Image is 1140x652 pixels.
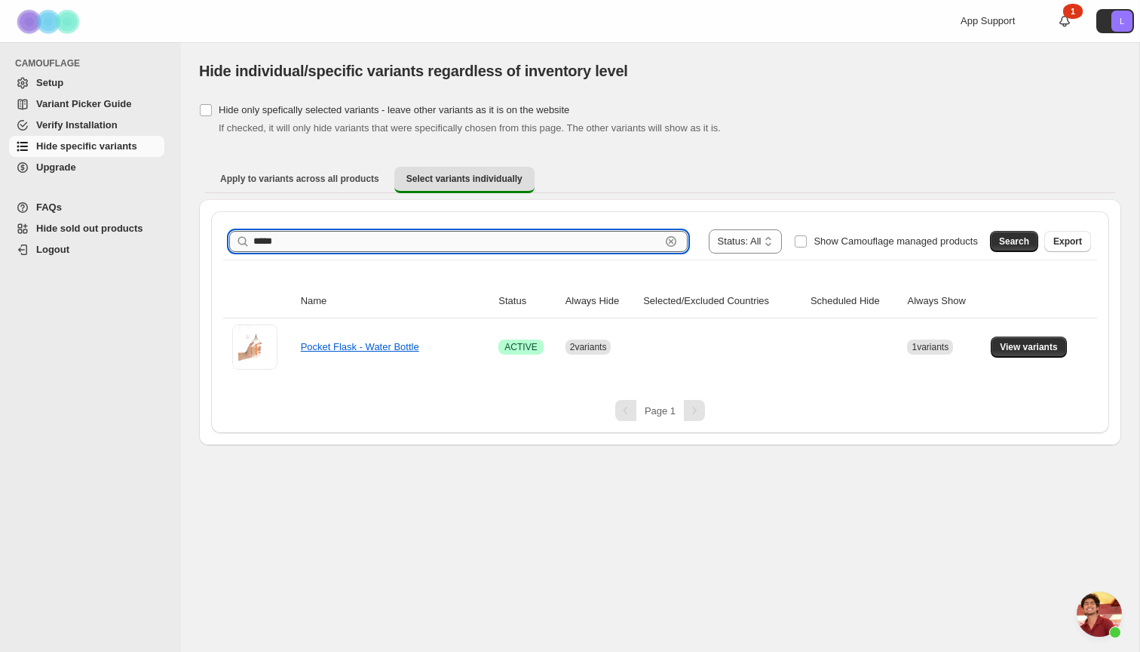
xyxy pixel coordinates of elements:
span: Setup [36,77,63,88]
button: Export [1044,231,1091,252]
a: Upgrade [9,157,164,178]
span: Logout [36,244,69,255]
span: Apply to variants across all products [220,173,379,185]
button: Search [990,231,1038,252]
span: Show Camouflage managed products [814,235,978,247]
a: FAQs [9,197,164,218]
span: ACTIVE [504,341,537,353]
span: Hide individual/specific variants regardless of inventory level [199,63,628,79]
span: Upgrade [36,161,76,173]
span: 1 variants [912,342,948,352]
span: 2 variants [570,342,607,352]
span: FAQs [36,201,62,213]
span: Variant Picker Guide [36,98,131,109]
a: Setup [9,72,164,94]
span: Verify Installation [36,119,118,131]
a: Logout [9,239,164,260]
nav: Pagination [223,400,1097,421]
a: Hide sold out products [9,218,164,239]
span: Page 1 [645,405,676,417]
span: App Support [961,15,1015,26]
a: Verify Installation [9,115,164,136]
img: Camouflage [12,1,87,42]
th: Name [296,284,495,318]
span: Hide specific variants [36,140,137,152]
a: Pocket Flask - Water Bottle [301,341,419,352]
span: If checked, it will only hide variants that were specifically chosen from this page. The other va... [219,122,721,134]
button: View variants [991,337,1067,358]
th: Always Hide [561,284,639,318]
span: Select variants individually [406,173,522,185]
th: Always Show [902,284,986,318]
span: Export [1053,235,1082,248]
button: Select variants individually [394,167,535,193]
th: Selected/Excluded Countries [639,284,806,318]
div: Open chat [1077,592,1122,637]
div: Select variants individually [199,199,1121,445]
th: Status [494,284,560,318]
button: Clear [663,234,679,249]
div: 1 [1063,4,1083,19]
a: 1 [1057,14,1072,29]
span: CAMOUFLAGE [15,57,170,69]
a: Variant Picker Guide [9,94,164,115]
span: Search [999,235,1029,248]
button: Avatar with initials L [1096,9,1134,33]
span: Hide only spefically selected variants - leave other variants as it is on the website [219,104,569,115]
a: Hide specific variants [9,136,164,157]
th: Scheduled Hide [806,284,903,318]
text: L [1120,17,1124,26]
button: Apply to variants across all products [208,167,391,191]
span: Hide sold out products [36,223,143,234]
span: Avatar with initials L [1111,11,1132,32]
span: View variants [1000,341,1058,353]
